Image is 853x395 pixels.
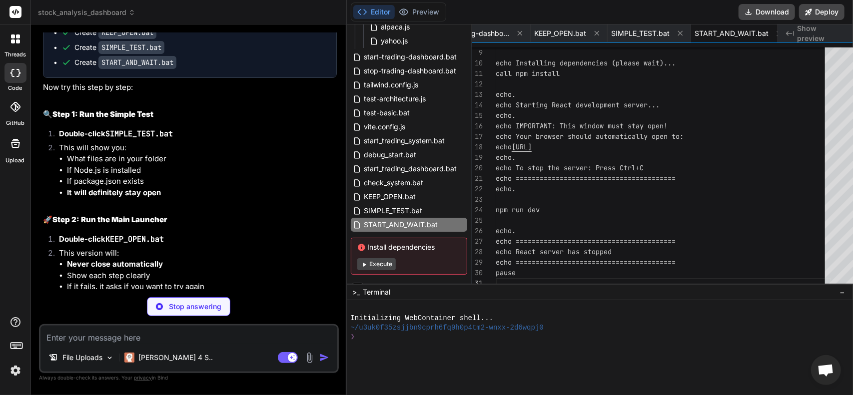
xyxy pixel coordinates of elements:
strong: Step 2: Run the Main Launcher [52,215,167,224]
span: tailwind.config.js [363,79,420,91]
code: KEEP_OPEN.bat [98,26,156,39]
span: START_AND_WAIT.bat [363,219,439,231]
div: 28 [472,247,483,257]
div: 27 [472,236,483,247]
li: If it fails, it asks if you want to try again [67,281,337,293]
button: − [838,284,847,300]
div: 21 [472,173,483,184]
span: echo Your browser should automatically open to: [496,132,684,141]
span: echo Installing dependencies (please wait)... [496,58,676,67]
span: Initializing WebContainer shell... [351,314,494,323]
span: stock_analysis_dashboard [38,7,135,17]
h2: 🚀 [43,214,337,226]
img: icon [319,353,329,363]
span: echo. [496,90,516,99]
code: KEEP_OPEN.bat [105,234,164,244]
span: Terminal [363,287,391,297]
strong: Never close automatically [67,259,163,269]
li: This will show you: [51,142,337,199]
p: [PERSON_NAME] 4 S.. [138,353,213,363]
div: Create [74,42,164,52]
span: ~/u3uk0f35zsjjbn9cprh6fq9h0p4tm2-wnxx-2d6wqpj0 [351,323,544,333]
span: echo IMPORTANT: This window must stay open! [496,121,668,130]
img: Claude 4 Sonnet [124,353,134,363]
span: test-basic.bat [363,107,411,119]
p: File Uploads [62,353,102,363]
div: 22 [472,184,483,194]
span: alpaca.js [380,21,411,33]
span: START_AND_WAIT.bat [695,28,769,38]
span: test-architecture.js [363,93,427,105]
button: Execute [357,258,396,270]
li: This version will: [51,248,337,304]
div: 9 [472,47,483,58]
button: Editor [353,5,395,19]
div: 11 [472,68,483,79]
span: SIMPLE_TEST.bat [363,205,424,217]
span: ❯ [351,332,356,342]
label: code [8,84,22,92]
img: attachment [304,352,315,364]
p: Now try this step by step: [43,82,337,93]
button: Download [739,4,795,20]
span: stop-trading-dashboard.bat [363,65,458,77]
span: [URL] [512,142,532,151]
div: 30 [472,268,483,278]
span: echo ======================================== [496,237,676,246]
span: vite.config.js [363,121,407,133]
span: echo. [496,153,516,162]
span: echo. [496,184,516,193]
div: 15 [472,110,483,121]
span: echo [496,142,512,151]
div: 19 [472,152,483,163]
label: GitHub [6,119,24,127]
span: privacy [134,375,152,381]
img: settings [7,362,24,379]
div: 26 [472,226,483,236]
span: npm run dev [496,205,540,214]
span: echo To stop the server: Press Ctrl+C [496,163,644,172]
div: 23 [472,194,483,205]
label: Upload [6,156,25,165]
span: start-trading-dashboard.bat [435,28,510,38]
span: echo React server has stopped [496,247,612,256]
div: 31 [472,278,483,289]
div: 20 [472,163,483,173]
span: call npm install [496,69,560,78]
code: SIMPLE_TEST.bat [105,129,173,139]
div: 14 [472,100,483,110]
div: 13 [472,89,483,100]
li: Show each step clearly [67,270,337,282]
div: 24 [472,205,483,215]
button: Preview [395,5,444,19]
strong: It will definitely stay open [67,188,161,197]
span: SIMPLE_TEST.bat [612,28,670,38]
a: Open chat [811,355,841,385]
div: 29 [472,257,483,268]
div: Create [74,27,156,37]
span: echo Starting React development server... [496,100,660,109]
p: Always double-check its answers. Your in Bind [39,373,339,383]
strong: Double-click [59,234,164,244]
p: Stop answering [169,302,221,312]
div: 17 [472,131,483,142]
span: KEEP_OPEN.bat [535,28,587,38]
h2: 🔍 [43,109,337,120]
span: echo. [496,226,516,235]
span: echo ======================================== [496,174,676,183]
div: 25 [472,215,483,226]
code: START_AND_WAIT.bat [98,56,176,69]
span: Install dependencies [357,242,461,252]
img: Pick Models [105,354,114,362]
li: What files are in your folder [67,153,337,165]
button: Deploy [799,4,845,20]
span: pause [496,268,516,277]
label: threads [4,50,26,59]
li: If Node.js is installed [67,165,337,176]
strong: Step 1: Run the Simple Test [52,109,153,119]
span: echo ======================================== [496,258,676,267]
div: Create [74,57,176,67]
div: 18 [472,142,483,152]
span: start_trading_system.bat [363,135,446,147]
span: >_ [353,287,360,297]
